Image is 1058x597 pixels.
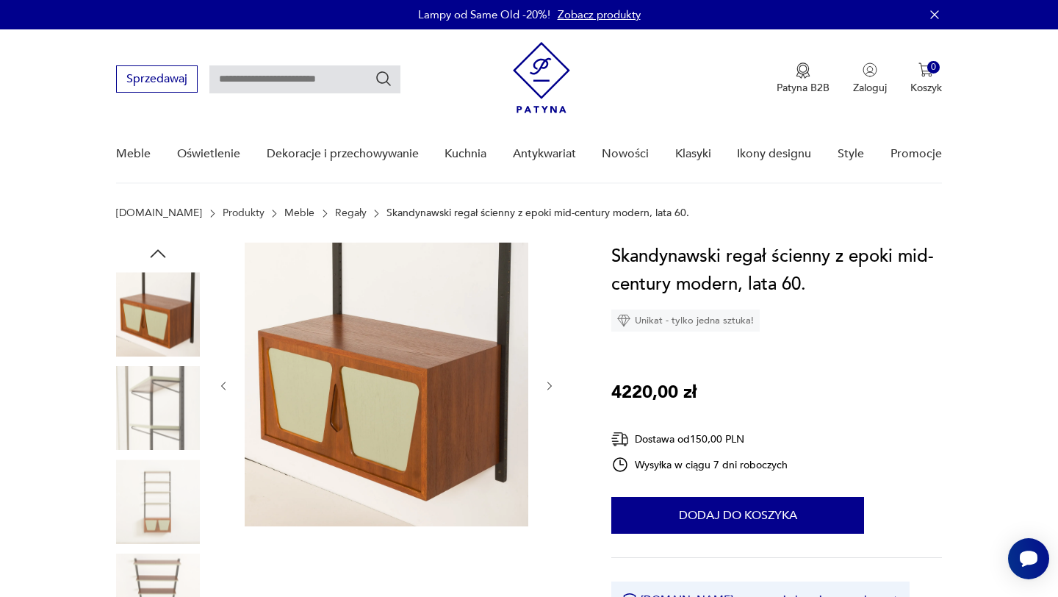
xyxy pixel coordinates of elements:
img: Ikona medalu [796,62,810,79]
img: Ikonka użytkownika [863,62,877,77]
a: Meble [284,207,314,219]
iframe: Smartsupp widget button [1008,538,1049,579]
div: Unikat - tylko jedna sztuka! [611,310,760,332]
a: Antykwariat [513,126,576,182]
a: Ikona medaluPatyna B2B [777,62,830,95]
img: Patyna - sklep z meblami i dekoracjami vintage [513,42,570,113]
div: Dostawa od 150,00 PLN [611,430,788,448]
a: Produkty [223,207,264,219]
button: Patyna B2B [777,62,830,95]
a: Promocje [890,126,942,182]
a: Dekoracje i przechowywanie [267,126,419,182]
img: Zdjęcie produktu Skandynawski regał ścienny z epoki mid-century modern, lata 60. [116,272,200,356]
img: Zdjęcie produktu Skandynawski regał ścienny z epoki mid-century modern, lata 60. [116,366,200,450]
img: Ikona diamentu [617,314,630,327]
p: 4220,00 zł [611,379,697,407]
a: Zobacz produkty [558,7,641,22]
button: Sprzedawaj [116,65,198,93]
div: Wysyłka w ciągu 7 dni roboczych [611,456,788,473]
p: Skandynawski regał ścienny z epoki mid-century modern, lata 60. [386,207,689,219]
a: Oświetlenie [177,126,240,182]
img: Zdjęcie produktu Skandynawski regał ścienny z epoki mid-century modern, lata 60. [245,243,528,526]
a: Klasyki [675,126,711,182]
button: Dodaj do koszyka [611,497,864,534]
button: Zaloguj [853,62,887,95]
a: Meble [116,126,151,182]
div: 0 [927,61,940,74]
img: Zdjęcie produktu Skandynawski regał ścienny z epoki mid-century modern, lata 60. [116,460,200,543]
a: [DOMAIN_NAME] [116,207,202,219]
a: Style [838,126,864,182]
a: Kuchnia [445,126,486,182]
a: Sprzedawaj [116,75,198,85]
p: Patyna B2B [777,81,830,95]
img: Ikona koszyka [918,62,933,77]
img: Ikona dostawy [611,430,629,448]
a: Regały [335,207,367,219]
p: Lampy od Same Old -20%! [418,7,550,22]
a: Ikony designu [737,126,811,182]
p: Zaloguj [853,81,887,95]
button: 0Koszyk [910,62,942,95]
a: Nowości [602,126,649,182]
button: Szukaj [375,70,392,87]
h1: Skandynawski regał ścienny z epoki mid-century modern, lata 60. [611,243,941,298]
p: Koszyk [910,81,942,95]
